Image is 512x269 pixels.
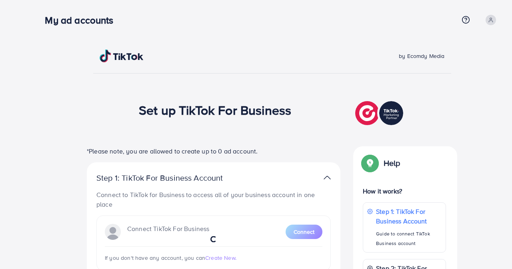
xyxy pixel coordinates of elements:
[100,50,144,62] img: TikTok
[87,146,340,156] p: *Please note, you are allowed to create up to 0 ad account.
[376,229,442,248] p: Guide to connect TikTok Business account
[363,156,377,170] img: Popup guide
[324,172,331,183] img: TikTok partner
[355,99,405,127] img: TikTok partner
[363,186,446,196] p: How it works?
[139,102,291,118] h1: Set up TikTok For Business
[384,158,400,168] p: Help
[96,173,248,183] p: Step 1: TikTok For Business Account
[45,14,120,26] h3: My ad accounts
[376,207,442,226] p: Step 1: TikTok For Business Account
[399,52,444,60] span: by Ecomdy Media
